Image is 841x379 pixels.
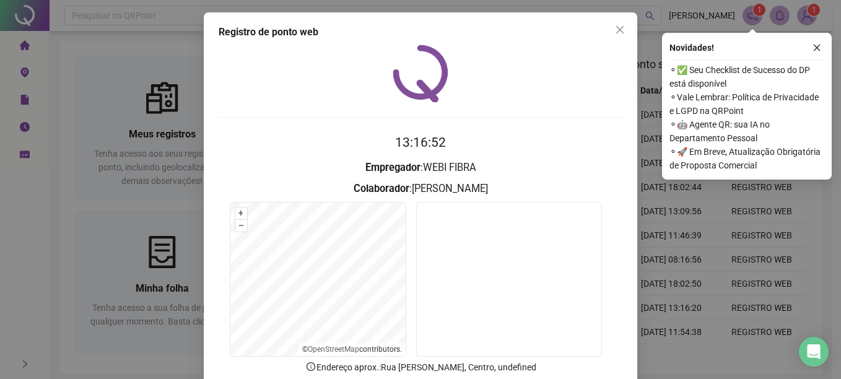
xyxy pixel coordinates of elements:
h3: : WEBI FIBRA [219,160,622,176]
strong: Colaborador [354,183,409,194]
li: © contributors. [302,345,402,354]
p: Endereço aprox. : Rua [PERSON_NAME], Centro, undefined [219,360,622,374]
span: close [813,43,821,52]
span: close [615,25,625,35]
span: ⚬ 🤖 Agente QR: sua IA no Departamento Pessoal [669,118,824,145]
span: ⚬ 🚀 Em Breve, Atualização Obrigatória de Proposta Comercial [669,145,824,172]
div: Open Intercom Messenger [799,337,829,367]
strong: Empregador [365,162,420,173]
span: Novidades ! [669,41,714,54]
button: + [235,207,247,219]
span: ⚬ ✅ Seu Checklist de Sucesso do DP está disponível [669,63,824,90]
a: OpenStreetMap [308,345,359,354]
span: ⚬ Vale Lembrar: Política de Privacidade e LGPD na QRPoint [669,90,824,118]
button: – [235,220,247,232]
h3: : [PERSON_NAME] [219,181,622,197]
span: info-circle [305,361,316,372]
img: QRPoint [393,45,448,102]
time: 13:16:52 [395,135,446,150]
div: Registro de ponto web [219,25,622,40]
button: Close [610,20,630,40]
